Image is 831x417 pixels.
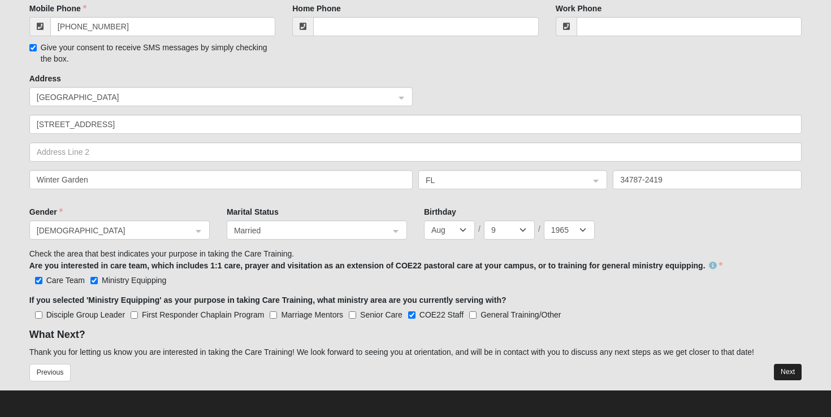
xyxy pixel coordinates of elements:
input: City [29,170,413,189]
span: Senior Care [360,310,402,319]
button: Next [774,364,802,380]
input: Give your consent to receive SMS messages by simply checking the box. [29,44,37,51]
label: Address [29,73,61,84]
input: Marriage Mentors [270,311,277,319]
label: Mobile Phone [29,3,86,14]
span: COE22 Staff [419,310,464,319]
label: Marital Status [227,206,279,218]
label: Birthday [424,206,456,218]
input: Zip [613,170,802,189]
span: Marriage Mentors [281,310,343,319]
input: Care Team [35,277,42,284]
label: Home Phone [292,3,341,14]
span: / [538,223,540,234]
input: Disciple Group Leader [35,311,42,319]
span: Care Team [46,276,85,285]
input: Address Line 1 [29,115,802,134]
span: United States [37,91,385,103]
input: COE22 Staff [408,311,415,319]
h4: What Next? [29,329,802,341]
label: Work Phone [556,3,601,14]
input: General Training/Other [469,311,477,319]
span: FL [426,174,579,186]
input: First Responder Chaplain Program [131,311,138,319]
input: Ministry Equipping [90,277,98,284]
p: Thank you for letting us know you are interested in taking the Care Training! We look forward to ... [29,346,802,358]
label: Gender [29,206,63,218]
span: / [478,223,481,234]
span: General Training/Other [481,310,561,319]
button: Previous [29,364,71,381]
label: If you selected 'Ministry Equipping' as your purpose in taking Care Training, what ministry area ... [29,294,507,306]
span: Give your consent to receive SMS messages by simply checking the box. [41,43,267,63]
span: Married [234,224,379,237]
input: Address Line 2 [29,142,802,162]
input: Senior Care [349,311,356,319]
span: Disciple Group Leader [46,310,125,319]
label: Are you interested in care team, which includes 1:1 care, prayer and visitation as an extension o... [29,260,722,271]
span: Male [37,224,192,237]
span: First Responder Chaplain Program [142,310,264,319]
span: Ministry Equipping [102,276,166,285]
